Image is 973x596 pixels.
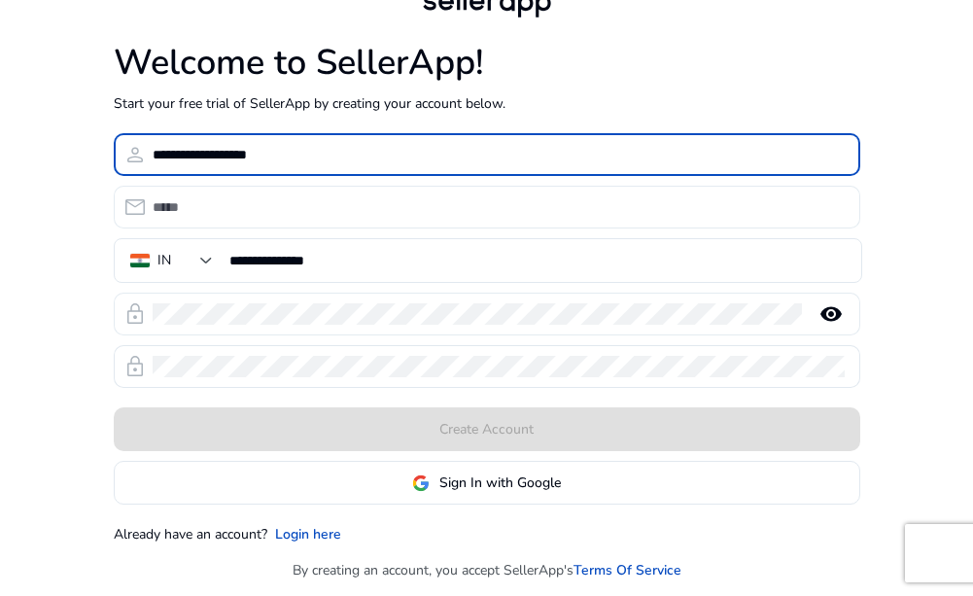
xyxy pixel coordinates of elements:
[573,560,681,580] a: Terms Of Service
[275,524,341,544] a: Login here
[123,195,147,219] span: email
[439,473,561,493] span: Sign In with Google
[808,302,854,326] mat-icon: remove_red_eye
[123,143,147,166] span: person
[114,93,860,114] p: Start your free trial of SellerApp by creating your account below.
[412,474,430,492] img: google-logo.svg
[157,250,171,271] div: IN
[114,42,860,84] h1: Welcome to SellerApp!
[114,461,860,505] button: Sign In with Google
[123,355,147,378] span: lock
[123,302,147,326] span: lock
[114,524,267,544] p: Already have an account?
